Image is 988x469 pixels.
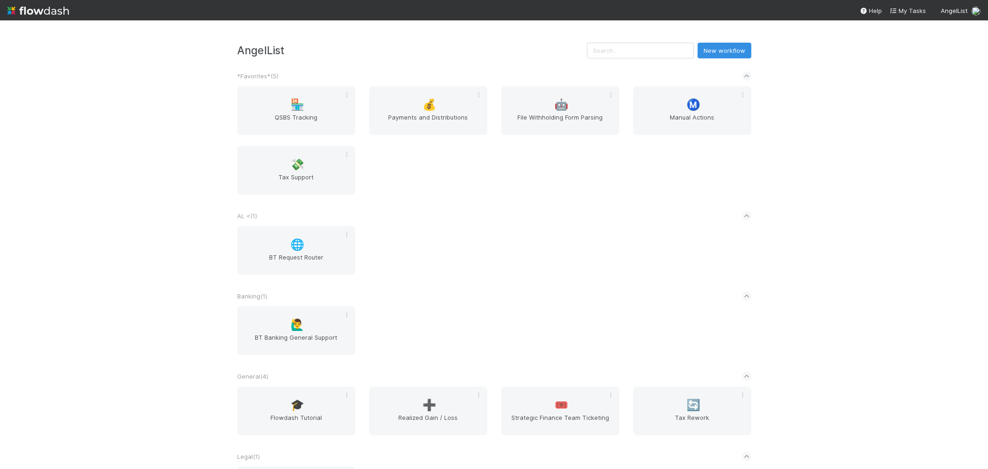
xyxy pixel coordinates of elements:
[633,387,751,435] a: 🔄Tax Rework
[241,172,352,191] span: Tax Support
[587,43,694,58] input: Search...
[241,413,352,431] span: Flowdash Tutorial
[241,333,352,351] span: BT Banking General Support
[237,86,355,135] a: 🏪QSBS Tracking
[237,387,355,435] a: 🎓Flowdash Tutorial
[241,253,352,271] span: BT Request Router
[7,3,69,19] img: logo-inverted-e16ddd16eac7371096b0.svg
[860,6,882,15] div: Help
[686,399,700,411] span: 🔄
[554,99,568,111] span: 🤖
[422,399,436,411] span: ➕
[637,113,748,131] span: Manual Actions
[369,86,487,135] a: 💰Payments and Distributions
[290,319,304,331] span: 🙋‍♂️
[501,387,619,435] a: 🎟️Strategic Finance Team Ticketing
[554,399,568,411] span: 🎟️
[237,44,587,57] h3: AngelList
[237,373,268,380] span: General ( 4 )
[971,6,981,16] img: avatar_de77a991-7322-4664-a63d-98ba485ee9e0.png
[369,387,487,435] a: ➕Realized Gain / Loss
[290,399,304,411] span: 🎓
[889,7,926,14] span: My Tasks
[633,86,751,135] a: Ⓜ️Manual Actions
[889,6,926,15] a: My Tasks
[422,99,436,111] span: 💰
[237,453,260,460] span: Legal ( 1 )
[373,113,484,131] span: Payments and Distributions
[501,86,619,135] a: 🤖File Withholding Form Parsing
[686,99,700,111] span: Ⓜ️
[637,413,748,431] span: Tax Rework
[237,212,257,220] span: AL < ( 1 )
[237,226,355,275] a: 🌐BT Request Router
[237,306,355,355] a: 🙋‍♂️BT Banking General Support
[237,72,278,80] span: *Favorites* ( 5 )
[241,113,352,131] span: QSBS Tracking
[237,146,355,195] a: 💸Tax Support
[505,113,616,131] span: File Withholding Form Parsing
[237,292,267,300] span: Banking ( 1 )
[373,413,484,431] span: Realized Gain / Loss
[698,43,751,58] button: New workflow
[290,239,304,251] span: 🌐
[290,158,304,171] span: 💸
[941,7,968,14] span: AngelList
[290,99,304,111] span: 🏪
[505,413,616,431] span: Strategic Finance Team Ticketing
